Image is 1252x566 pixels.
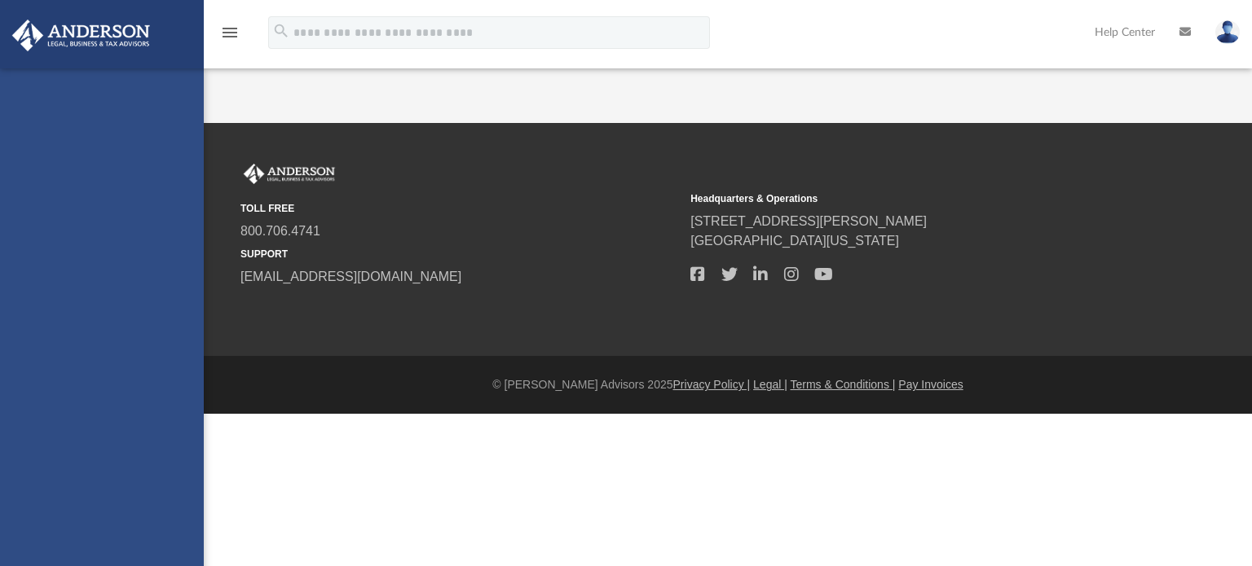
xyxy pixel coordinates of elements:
a: Pay Invoices [898,378,963,391]
i: search [272,22,290,40]
img: Anderson Advisors Platinum Portal [7,20,155,51]
img: User Pic [1215,20,1240,44]
a: Legal | [753,378,787,391]
a: menu [220,31,240,42]
a: Privacy Policy | [673,378,751,391]
small: TOLL FREE [240,201,679,216]
small: Headquarters & Operations [690,191,1129,206]
a: [STREET_ADDRESS][PERSON_NAME] [690,214,927,228]
a: [EMAIL_ADDRESS][DOMAIN_NAME] [240,270,461,283]
div: © [PERSON_NAME] Advisors 2025 [204,376,1252,393]
i: menu [220,23,240,42]
img: Anderson Advisors Platinum Portal [240,164,338,185]
a: Terms & Conditions | [791,378,896,391]
small: SUPPORT [240,247,679,261]
a: [GEOGRAPHIC_DATA][US_STATE] [690,234,899,248]
a: 800.706.4741 [240,224,320,238]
